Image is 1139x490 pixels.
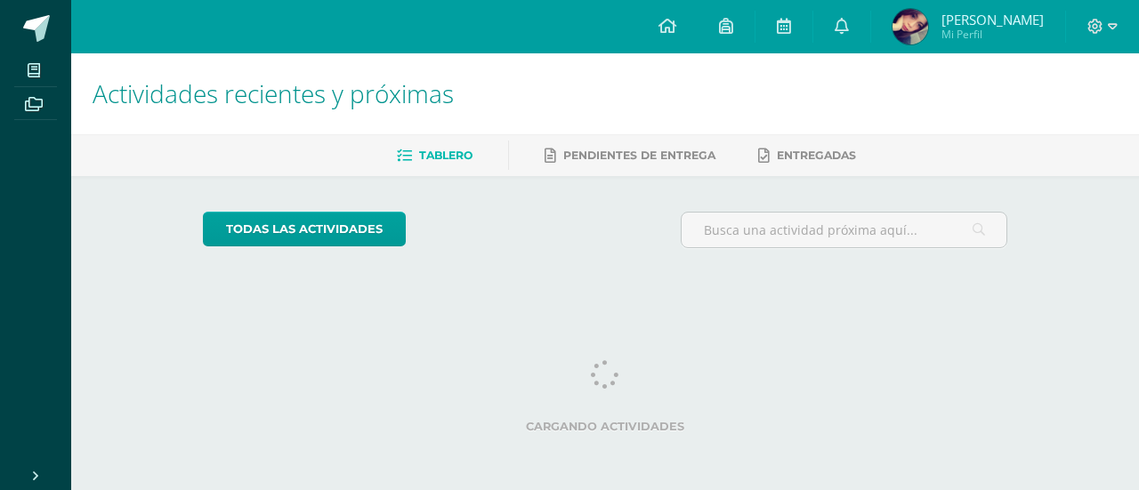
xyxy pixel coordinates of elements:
span: Actividades recientes y próximas [93,76,454,110]
span: Mi Perfil [941,27,1044,42]
img: 78268b36645396304b2d8e5a5d2332f1.png [893,9,928,44]
span: Tablero [419,149,473,162]
a: Entregadas [758,141,856,170]
span: Pendientes de entrega [563,149,715,162]
span: Entregadas [777,149,856,162]
a: Tablero [397,141,473,170]
label: Cargando actividades [203,420,1008,433]
input: Busca una actividad próxima aquí... [682,213,1007,247]
a: Pendientes de entrega [545,141,715,170]
a: todas las Actividades [203,212,406,246]
span: [PERSON_NAME] [941,11,1044,28]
